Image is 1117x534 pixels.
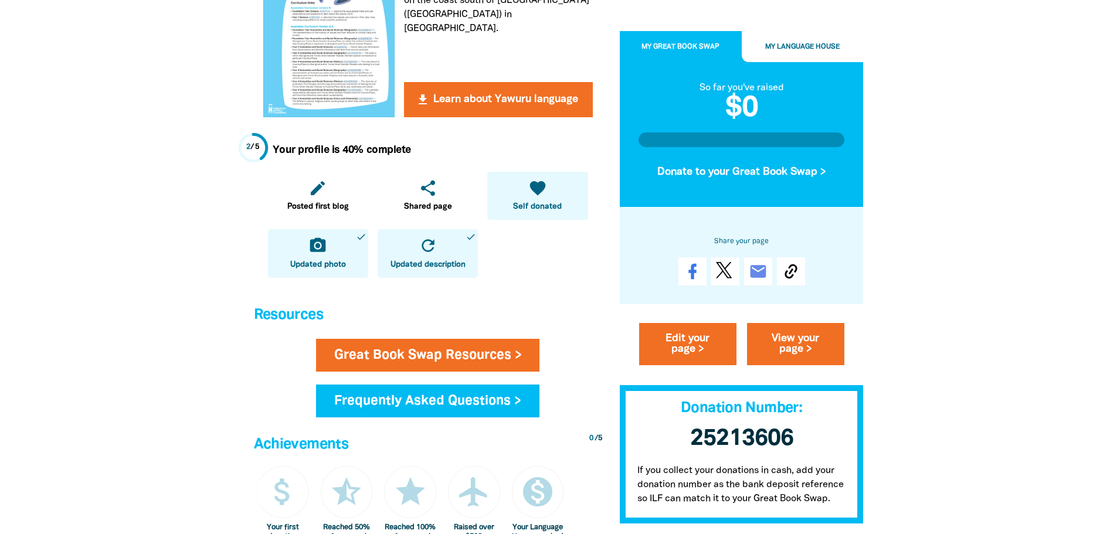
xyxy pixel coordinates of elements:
[316,385,539,417] a: Frequently Asked Questions >
[620,30,742,62] button: My Great Book Swap
[265,474,300,509] i: attach_money
[254,433,602,457] h4: Achievements
[639,81,845,95] div: So far you've raised
[520,474,555,509] i: monetization_on
[589,433,602,444] div: / 5
[620,463,864,523] p: If you collect your donations in cash, add your donation number as the bank deposit reference so ...
[268,172,368,220] a: editPosted first blog
[393,474,428,509] i: star
[777,257,805,285] button: Copy Link
[416,93,430,107] i: get_app
[316,339,540,372] a: Great Book Swap Resources >
[308,236,327,255] i: camera_alt
[378,172,478,220] a: shareShared page
[487,172,588,220] a: favoriteSelf donated
[254,308,323,322] span: Resources
[528,179,547,198] i: favorite
[273,145,411,155] strong: Your profile is 40% complete
[419,236,437,255] i: refresh
[378,229,478,278] a: refreshUpdated descriptiondone
[287,201,349,213] span: Posted first blog
[747,322,844,365] a: View your page >
[690,427,793,449] span: 25213606
[308,179,327,198] i: edit
[641,43,719,49] span: My Great Book Swap
[268,229,368,278] a: camera_altUpdated photodone
[513,201,562,213] span: Self donated
[639,95,845,123] h2: $0
[419,179,437,198] i: share
[589,435,593,442] span: 0
[246,144,251,151] span: 2
[639,235,845,248] h6: Share your page
[744,257,772,285] a: email
[681,401,802,414] span: Donation Number:
[404,201,452,213] span: Shared page
[391,259,466,271] span: Updated description
[356,232,366,242] i: done
[246,142,260,153] div: / 5
[290,259,346,271] span: Updated photo
[329,474,364,509] i: star_half
[404,82,592,117] button: get_app Learn about Yawuru language
[678,257,707,285] a: Share
[639,157,845,188] button: Donate to your Great Book Swap >
[749,261,768,280] i: email
[466,232,476,242] i: done
[639,322,736,365] a: Edit your page >
[742,30,864,62] button: My Language House
[765,43,840,49] span: My Language House
[456,474,491,509] i: airplanemode_active
[711,257,739,285] a: Post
